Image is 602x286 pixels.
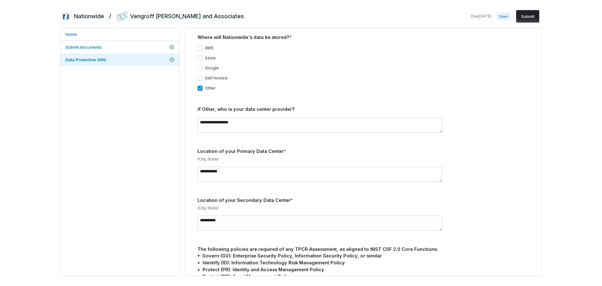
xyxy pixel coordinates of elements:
[205,46,214,51] label: AWS
[109,11,111,20] h2: /
[198,197,529,204] div: Location of your Secondary Data Center
[74,12,104,20] h2: Nationwide
[205,66,219,71] label: Google
[66,45,102,50] span: Submit documents
[205,76,227,81] label: Self Hosted
[130,12,244,20] h2: Vengroff [PERSON_NAME] and Associates
[471,14,491,19] span: Due [DATE]
[198,34,529,41] div: Where will Nationwide's data be stored?
[61,53,179,66] a: Data Protection SRQ
[198,106,529,113] div: If Other, who is your data center provider?
[516,10,539,23] button: Submit
[61,41,179,53] a: Submit documents
[198,148,529,155] div: Location of your Primary Data Center
[205,86,215,91] label: Other
[205,56,216,61] label: Azure
[198,206,529,211] p: (City, State)
[66,57,106,62] span: Data Protection SRQ
[496,13,511,20] span: Open
[198,157,529,162] p: (City, State)
[61,28,179,40] a: Home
